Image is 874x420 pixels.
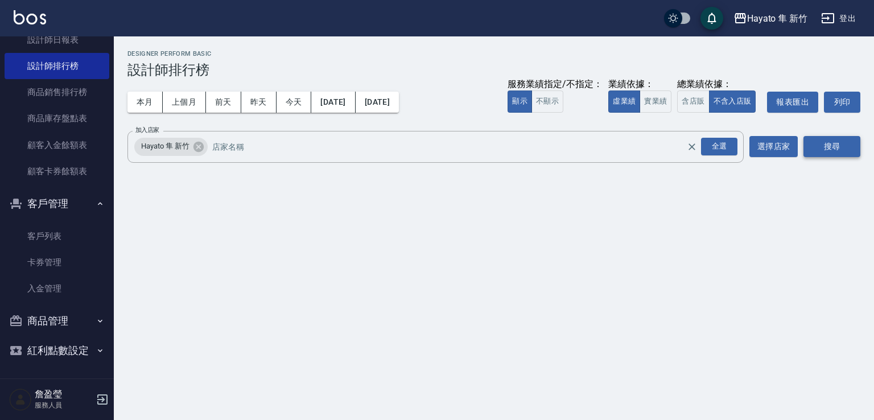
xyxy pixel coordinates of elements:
[5,275,109,302] a: 入金管理
[684,139,700,155] button: Clear
[5,189,109,219] button: 客戶管理
[824,92,860,113] button: 列印
[35,389,93,400] h5: 詹盈瑩
[729,7,812,30] button: Hayato 隼 新竹
[508,79,603,90] div: 服務業績指定/不指定：
[14,10,46,24] img: Logo
[5,132,109,158] a: 顧客入金餘額表
[206,92,241,113] button: 前天
[803,136,860,157] button: 搜尋
[5,223,109,249] a: 客戶列表
[699,135,740,158] button: Open
[701,138,737,155] div: 全選
[747,11,807,26] div: Hayato 隼 新竹
[5,27,109,53] a: 設計師日報表
[817,8,860,29] button: 登出
[5,53,109,79] a: 設計師排行榜
[5,158,109,184] a: 顧客卡券餘額表
[640,90,671,113] button: 實業績
[277,92,312,113] button: 今天
[508,90,532,113] button: 顯示
[5,105,109,131] a: 商品庫存盤點表
[5,79,109,105] a: 商品銷售排行榜
[608,79,671,90] div: 業績依據：
[163,92,206,113] button: 上個月
[5,306,109,336] button: 商品管理
[356,92,399,113] button: [DATE]
[127,62,860,78] h3: 設計師排行榜
[127,92,163,113] button: 本月
[134,138,208,156] div: Hayato 隼 新竹
[9,388,32,411] img: Person
[709,90,756,113] button: 不含入店販
[134,141,196,152] span: Hayato 隼 新竹
[608,90,640,113] button: 虛業績
[135,126,159,134] label: 加入店家
[311,92,355,113] button: [DATE]
[5,336,109,365] button: 紅利點數設定
[700,7,723,30] button: save
[677,90,709,113] button: 含店販
[127,50,860,57] h2: Designer Perform Basic
[209,137,707,157] input: 店家名稱
[749,136,798,157] button: 選擇店家
[35,400,93,410] p: 服務人員
[531,90,563,113] button: 不顯示
[5,249,109,275] a: 卡券管理
[677,79,761,90] div: 總業績依據：
[767,92,818,113] button: 報表匯出
[241,92,277,113] button: 昨天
